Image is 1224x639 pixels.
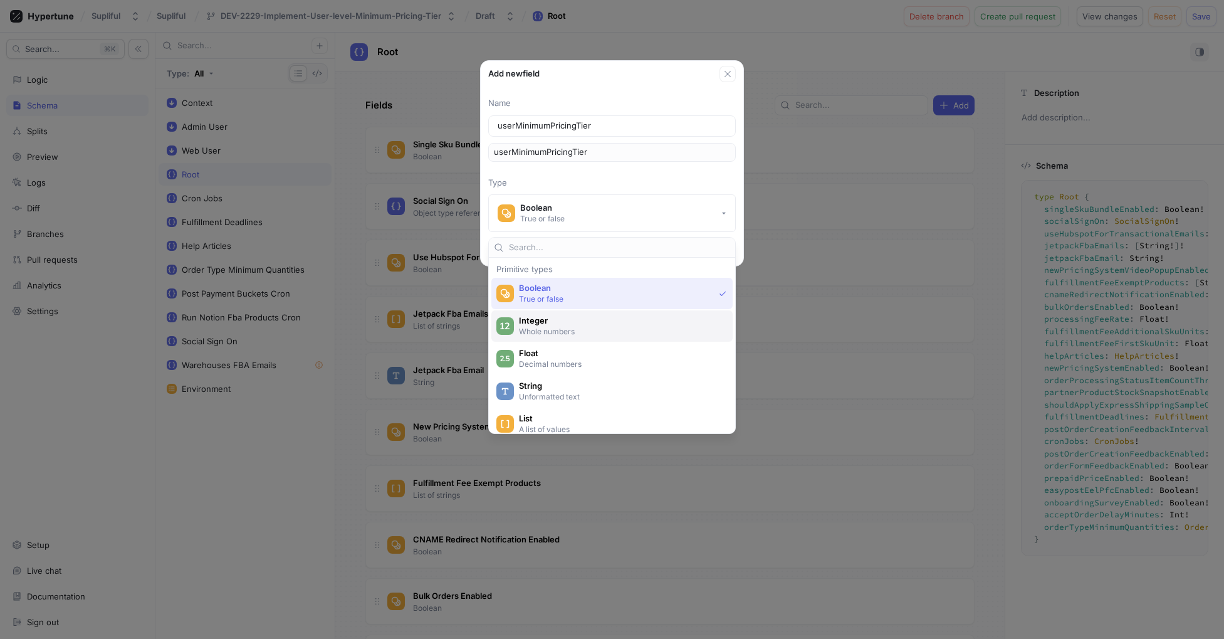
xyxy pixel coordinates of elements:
[519,424,719,435] p: A list of values
[519,293,714,304] p: True or false
[488,97,736,110] p: Name
[519,413,721,424] span: List
[509,241,730,254] input: Search...
[498,120,726,132] input: Enter a name for this field
[519,391,719,402] p: Unformatted text
[488,177,736,189] p: Type
[488,68,540,80] p: Add new field
[519,315,721,326] span: Integer
[520,203,565,213] div: Boolean
[519,359,719,369] p: Decimal numbers
[519,283,714,293] span: Boolean
[488,194,736,232] button: BooleanTrue or false
[519,326,719,337] p: Whole numbers
[519,348,721,359] span: Float
[519,381,721,391] span: String
[520,213,565,224] div: True or false
[491,265,733,273] div: Primitive types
